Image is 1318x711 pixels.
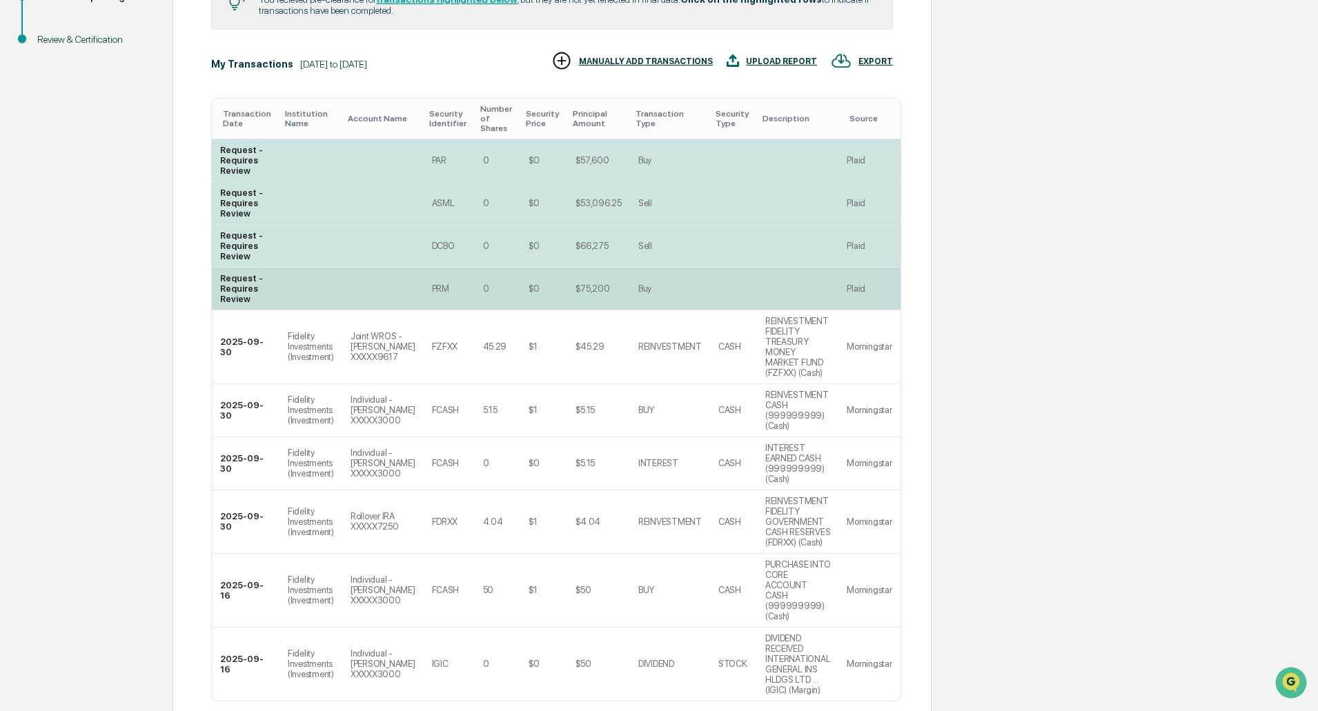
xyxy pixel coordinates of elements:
[765,559,831,621] div: PURCHASE INTO CORE ACCOUNT CASH (999999999) (Cash)
[838,628,900,701] td: Morningstar
[831,50,852,71] img: EXPORT
[765,316,831,378] div: REINVESTMENT FIDELITY TREASURY MONEY MARKET FUND (FZFXX) (Cash)
[212,384,279,437] td: 2025-09-30
[576,341,604,352] div: $45.29
[576,405,596,415] div: $5.15
[849,114,894,123] div: Toggle SortBy
[718,517,741,527] div: CASH
[14,201,25,212] div: 🔎
[765,390,831,431] div: REINVESTMENT CASH (999999999) (Cash)
[137,234,167,244] span: Pylon
[348,114,418,123] div: Toggle SortBy
[342,437,424,490] td: Individual - [PERSON_NAME] XXXXX3000
[300,59,367,70] div: [DATE] to [DATE]
[529,198,540,208] div: $0
[285,109,337,128] div: Toggle SortBy
[483,198,489,208] div: 0
[37,32,150,47] div: Review & Certification
[576,155,609,166] div: $57,600
[114,174,171,188] span: Attestations
[576,198,622,208] div: $53,096.25
[727,50,739,71] img: UPLOAD REPORT
[529,659,540,669] div: $0
[432,659,449,669] div: IGIC
[529,458,540,468] div: $0
[576,241,609,251] div: $66,275
[342,384,424,437] td: Individual - [PERSON_NAME] XXXXX3000
[429,109,469,128] div: Toggle SortBy
[838,225,900,268] td: Plaid
[746,57,817,66] div: UPLOAD REPORT
[638,198,652,208] div: Sell
[483,659,489,669] div: 0
[211,59,293,70] div: My Transactions
[638,405,654,415] div: BUY
[288,574,334,605] div: Fidelity Investments (Investment)
[223,109,274,128] div: Toggle SortBy
[483,283,489,294] div: 0
[432,155,446,166] div: PAR
[288,648,334,679] div: Fidelity Investments (Investment)
[220,273,271,304] div: Request - Requires Review
[838,139,900,182] td: Plaid
[342,628,424,701] td: Individual - [PERSON_NAME] XXXXX3000
[235,110,251,126] button: Start new chat
[97,233,167,244] a: Powered byPylon
[529,517,538,527] div: $1
[288,448,334,479] div: Fidelity Investments (Investment)
[718,341,741,352] div: CASH
[483,585,493,595] div: 50
[8,194,92,219] a: 🔎Data Lookup
[212,437,279,490] td: 2025-09-30
[95,168,177,193] a: 🗄️Attestations
[47,106,226,119] div: Start new chat
[838,310,900,384] td: Morningstar
[220,230,271,261] div: Request - Requires Review
[529,241,540,251] div: $0
[718,458,741,468] div: CASH
[638,659,674,669] div: DIVIDEND
[212,628,279,701] td: 2025-09-16
[838,384,900,437] td: Morningstar
[483,241,489,251] div: 0
[576,283,610,294] div: $75,200
[838,182,900,225] td: Plaid
[8,168,95,193] a: 🖐️Preclearance
[212,554,279,628] td: 2025-09-16
[765,443,831,484] div: INTEREST EARNED CASH (999999999) (Cash)
[432,458,460,468] div: FCASH
[480,104,515,133] div: Toggle SortBy
[212,490,279,554] td: 2025-09-30
[638,517,702,527] div: REINVESTMENT
[529,585,538,595] div: $1
[529,155,540,166] div: $0
[432,517,458,527] div: FDRXX
[718,405,741,415] div: CASH
[432,585,460,595] div: FCASH
[529,341,538,352] div: $1
[288,506,334,537] div: Fidelity Investments (Investment)
[718,659,747,669] div: STOCK
[576,458,596,468] div: $5.15
[342,554,424,628] td: Individual - [PERSON_NAME] XXXXX3000
[838,437,900,490] td: Morningstar
[212,310,279,384] td: 2025-09-30
[838,490,900,554] td: Morningstar
[220,145,271,176] div: Request - Requires Review
[638,458,678,468] div: INTEREST
[342,490,424,554] td: Rollover IRA XXXXX7250
[432,405,460,415] div: FCASH
[288,394,334,425] div: Fidelity Investments (Investment)
[858,57,893,66] div: EXPORT
[220,188,271,219] div: Request - Requires Review
[483,155,489,166] div: 0
[838,268,900,310] td: Plaid
[432,241,455,251] div: DCBO
[483,458,489,468] div: 0
[28,174,89,188] span: Preclearance
[288,331,334,362] div: Fidelity Investments (Investment)
[483,405,498,415] div: 5.15
[579,57,713,66] div: MANUALLY ADD TRANSACTIONS
[718,585,741,595] div: CASH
